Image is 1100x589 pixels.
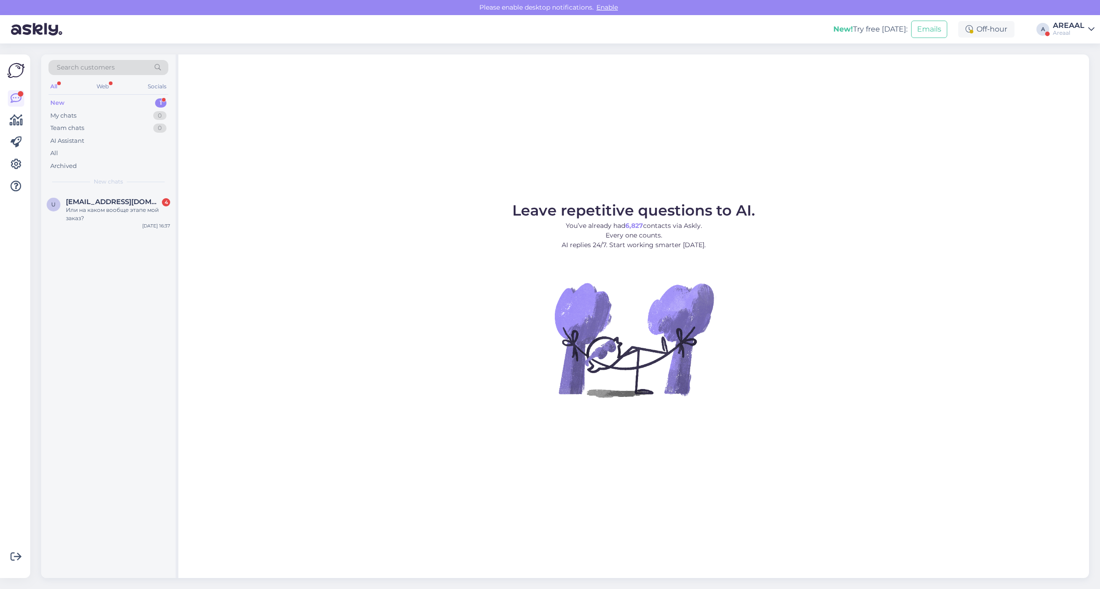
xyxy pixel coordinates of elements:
span: Search customers [57,63,115,72]
div: 0 [153,124,166,133]
div: 0 [153,111,166,120]
button: Emails [911,21,947,38]
span: uvarov.fjodor@mail.ru [66,198,161,206]
div: A [1036,23,1049,36]
div: Off-hour [958,21,1014,38]
img: Askly Logo [7,62,25,79]
span: New chats [94,178,123,186]
a: AREAALAreaal [1053,22,1095,37]
div: Socials [146,81,168,92]
div: Areaal [1053,29,1084,37]
span: Enable [594,3,621,11]
div: New [50,98,64,108]
div: All [48,81,59,92]
div: 4 [162,198,170,206]
div: Web [95,81,111,92]
p: You’ve already had contacts via Askly. Every one counts. AI replies 24/7. Start working smarter [... [512,221,755,250]
div: Или на каком вообще этапе мой заказ? [66,206,170,222]
div: 1 [155,98,166,108]
div: Archived [50,162,77,171]
span: Leave repetitive questions to AI. [512,201,755,219]
div: [DATE] 16:37 [142,222,170,229]
div: AREAAL [1053,22,1084,29]
div: All [50,149,58,158]
b: 6,827 [625,222,643,230]
div: My chats [50,111,76,120]
div: Team chats [50,124,84,133]
div: Try free [DATE]: [833,24,907,35]
img: No Chat active [552,257,716,422]
b: New! [833,25,853,33]
div: AI Assistant [50,136,84,146]
span: u [51,201,56,208]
